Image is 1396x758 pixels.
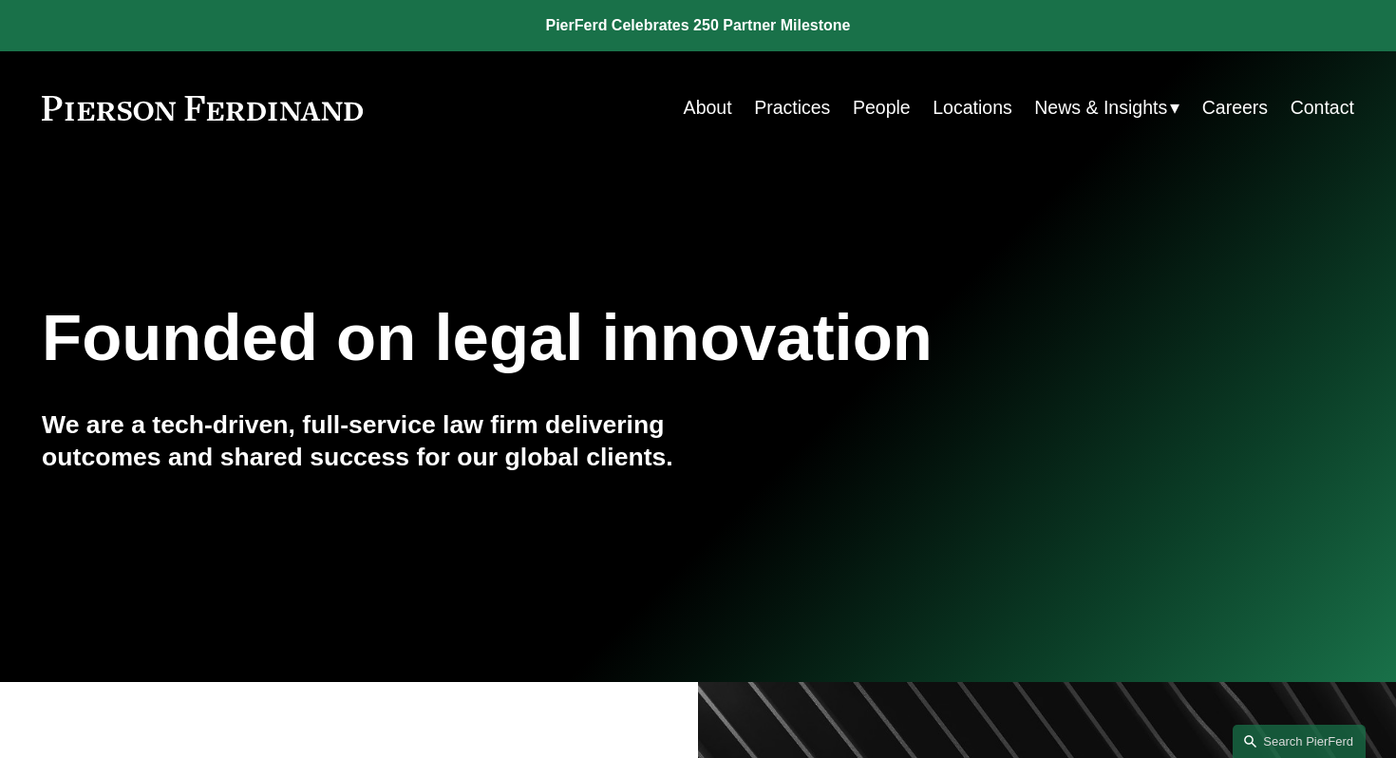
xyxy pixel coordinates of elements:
[1291,89,1354,126] a: Contact
[42,409,698,473] h4: We are a tech-driven, full-service law firm delivering outcomes and shared success for our global...
[1034,89,1179,126] a: folder dropdown
[933,89,1012,126] a: Locations
[42,301,1136,376] h1: Founded on legal innovation
[1034,91,1167,124] span: News & Insights
[1202,89,1268,126] a: Careers
[754,89,830,126] a: Practices
[684,89,732,126] a: About
[1233,725,1366,758] a: Search this site
[853,89,911,126] a: People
